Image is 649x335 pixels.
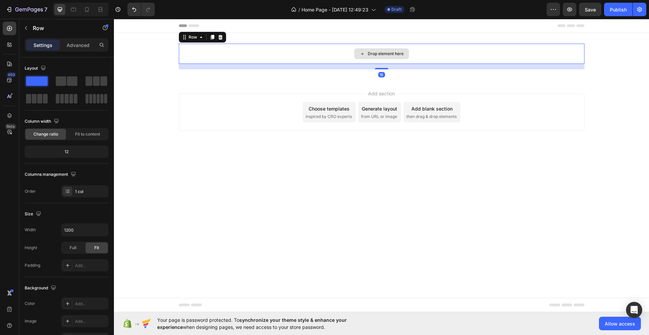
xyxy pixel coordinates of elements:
[599,317,641,330] button: Allow access
[247,95,283,101] span: from URL or image
[70,245,76,251] span: Full
[3,3,50,16] button: 7
[25,64,47,73] div: Layout
[94,245,99,251] span: Fit
[25,301,35,307] div: Color
[75,301,107,307] div: Add...
[302,6,368,13] span: Home Page - [DATE] 12:49:23
[604,3,632,16] button: Publish
[25,227,36,233] div: Width
[25,245,37,251] div: Height
[297,86,339,93] div: Add blank section
[75,189,107,195] div: 1 col
[25,318,37,324] div: Image
[25,284,57,293] div: Background
[25,210,43,219] div: Size
[75,318,107,325] div: Add...
[248,86,283,93] div: Generate layout
[391,6,402,13] span: Draft
[626,302,642,318] div: Open Intercom Messenger
[25,170,77,179] div: Columns management
[298,6,300,13] span: /
[585,7,596,13] span: Save
[5,124,16,129] div: Beta
[25,262,40,268] div: Padding
[25,188,36,194] div: Order
[195,86,236,93] div: Choose templates
[254,32,290,38] div: Drop element here
[6,72,16,77] div: 450
[62,224,108,236] input: Auto
[33,24,90,32] p: Row
[157,317,347,330] span: synchronize your theme style & enhance your experience
[44,5,47,14] p: 7
[73,15,85,21] div: Row
[33,131,58,137] span: Change ratio
[67,42,90,49] p: Advanced
[25,117,61,126] div: Column width
[251,71,284,78] span: Add section
[33,42,52,49] p: Settings
[75,263,107,269] div: Add...
[127,3,155,16] div: Undo/Redo
[292,95,343,101] span: then drag & drop elements
[26,147,107,157] div: 12
[192,95,238,101] span: inspired by CRO experts
[610,6,627,13] div: Publish
[75,131,100,137] span: Fit to content
[264,53,271,58] div: 16
[579,3,601,16] button: Save
[157,316,373,331] span: Your page is password protected. To when designing pages, we need access to your store password.
[114,19,649,312] iframe: Design area
[605,320,635,327] span: Allow access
